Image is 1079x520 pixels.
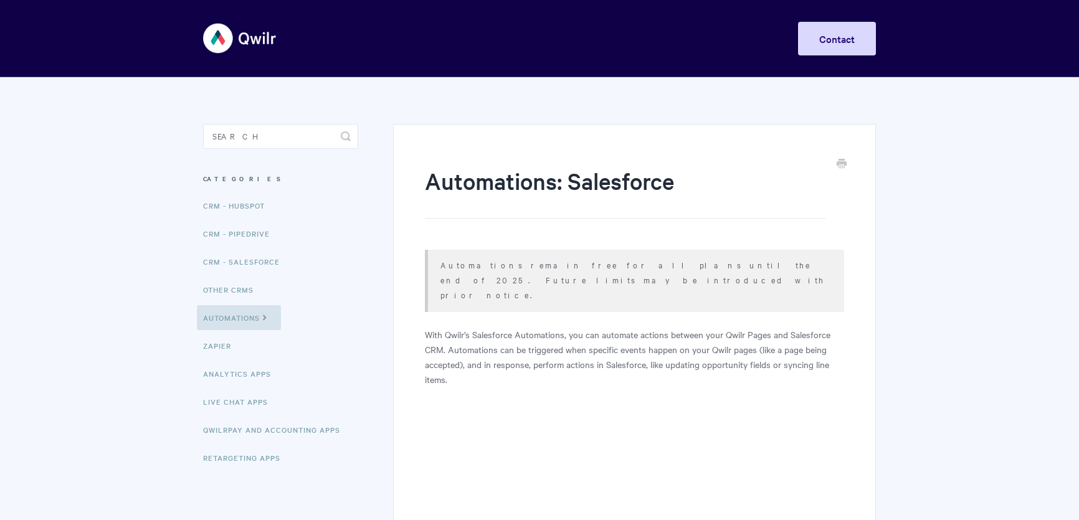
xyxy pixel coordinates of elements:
a: Other CRMs [203,277,263,302]
a: CRM - Pipedrive [203,221,279,246]
h1: Automations: Salesforce [425,165,825,219]
a: Live Chat Apps [203,389,277,414]
a: Retargeting Apps [203,445,290,470]
a: CRM - Salesforce [203,249,289,274]
a: Automations [197,305,281,330]
p: With Qwilr’s Salesforce Automations, you can automate actions between your Qwilr Pages and Salesf... [425,327,844,387]
img: Qwilr Help Center [203,15,277,62]
input: Search [203,124,358,149]
p: Automations remain free for all plans until the end of 2025. Future limits may be introduced with... [440,257,829,302]
a: Zapier [203,333,240,358]
a: Analytics Apps [203,361,280,386]
a: QwilrPay and Accounting Apps [203,417,349,442]
a: Contact [798,22,876,55]
h3: Categories [203,168,358,190]
a: Print this Article [837,158,847,171]
a: CRM - HubSpot [203,193,274,218]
